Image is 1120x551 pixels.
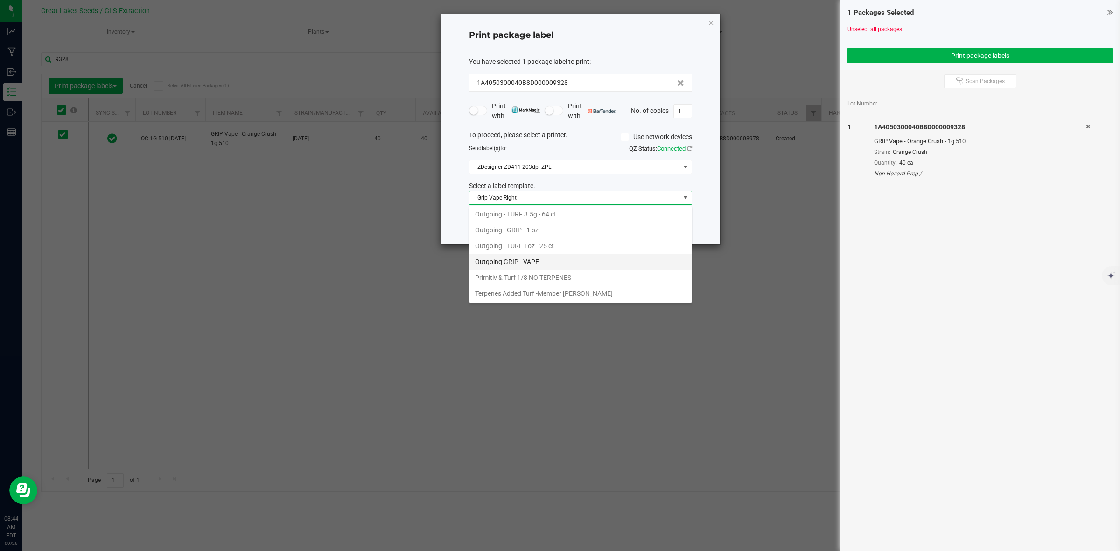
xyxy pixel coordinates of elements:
[847,26,902,33] a: Unselect all packages
[477,78,568,88] span: 1A4050300040B8D000009328
[462,181,699,191] div: Select a label template.
[874,149,890,155] span: Strain:
[469,238,692,254] li: Outgoing - TURF 1oz - 25 ct
[511,106,540,113] img: mark_magic_cybra.png
[568,101,616,121] span: Print with
[469,57,692,67] div: :
[874,169,1086,178] div: Non-Hazard Prep / -
[874,160,897,166] span: Quantity:
[469,58,589,65] span: You have selected 1 package label to print
[847,123,851,131] span: 1
[469,145,507,152] span: Send to:
[469,206,692,222] li: Outgoing - TURF 3.5g - 64 ct
[9,476,37,504] iframe: Resource center
[847,48,1113,63] button: Print package labels
[657,145,686,152] span: Connected
[469,222,692,238] li: Outgoing - GRIP - 1 oz
[469,286,692,301] li: Terpenes Added Turf -Member [PERSON_NAME]
[469,254,692,270] li: Outgoing GRIP - VAPE
[874,122,1086,132] div: 1A4050300040B8D000009328
[492,101,540,121] span: Print with
[621,132,692,142] label: Use network devices
[482,145,500,152] span: label(s)
[631,106,669,114] span: No. of copies
[629,145,692,152] span: QZ Status:
[874,137,1086,146] div: GRIP Vape - Orange Crush - 1g 510
[469,270,692,286] li: Primitiv & Turf 1/8 NO TERPENES
[893,149,927,155] span: Orange Crush
[469,191,680,204] span: Grip Vape Right
[469,29,692,42] h4: Print package label
[966,77,1005,85] span: Scan Packages
[588,109,616,113] img: bartender.png
[847,99,879,108] span: Lot Number:
[469,160,680,174] span: ZDesigner ZD411-203dpi ZPL
[899,160,913,166] span: 40 ea
[462,130,699,144] div: To proceed, please select a printer.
